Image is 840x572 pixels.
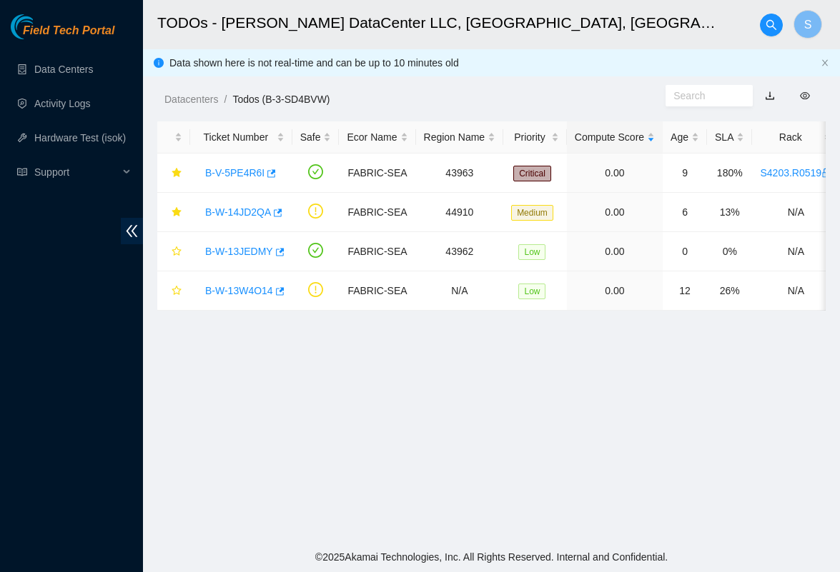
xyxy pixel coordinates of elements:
[567,154,663,193] td: 0.00
[308,282,323,297] span: exclamation-circle
[172,286,182,297] span: star
[164,94,218,105] a: Datacenters
[794,10,822,39] button: S
[513,166,551,181] span: Critical
[821,59,829,68] button: close
[416,193,504,232] td: 44910
[518,244,545,260] span: Low
[11,26,114,44] a: Akamai TechnologiesField Tech Portal
[308,164,323,179] span: check-circle
[165,201,182,224] button: star
[567,271,663,311] td: 0.00
[165,279,182,302] button: star
[339,232,415,271] td: FABRIC-SEA
[17,167,27,177] span: read
[416,154,504,193] td: 43963
[205,285,273,296] a: B-W-13W4O14
[11,14,72,39] img: Akamai Technologies
[339,271,415,311] td: FABRIC-SEA
[34,64,93,75] a: Data Centers
[34,132,126,144] a: Hardware Test (isok)
[34,98,91,109] a: Activity Logs
[663,193,707,232] td: 6
[172,246,182,258] span: star
[804,16,812,34] span: S
[567,232,663,271] td: 0.00
[707,232,752,271] td: 0%
[511,205,553,221] span: Medium
[143,542,840,572] footer: © 2025 Akamai Technologies, Inc. All Rights Reserved. Internal and Confidential.
[205,167,265,179] a: B-V-5PE4R6I
[821,168,831,178] span: lock
[673,88,733,104] input: Search
[232,94,330,105] a: Todos (B-3-SD4BVW)
[121,218,143,244] span: double-left
[663,271,707,311] td: 12
[752,232,839,271] td: N/A
[23,24,114,38] span: Field Tech Portal
[760,14,783,36] button: search
[752,193,839,232] td: N/A
[821,59,829,67] span: close
[205,206,271,218] a: B-W-14JD2QA
[754,84,786,107] button: download
[663,154,707,193] td: 9
[308,204,323,219] span: exclamation-circle
[663,232,707,271] td: 0
[172,207,182,219] span: star
[224,94,227,105] span: /
[172,168,182,179] span: star
[760,167,831,179] a: S4203.R0519lock
[308,243,323,258] span: check-circle
[339,154,415,193] td: FABRIC-SEA
[707,154,752,193] td: 180%
[416,232,504,271] td: 43962
[567,193,663,232] td: 0.00
[518,284,545,299] span: Low
[165,161,182,184] button: star
[765,90,775,101] a: download
[165,240,182,263] button: star
[761,19,782,31] span: search
[34,158,119,186] span: Support
[707,193,752,232] td: 13%
[752,271,839,311] td: N/A
[205,246,273,257] a: B-W-13JEDMY
[800,91,810,101] span: eye
[707,271,752,311] td: 26%
[416,271,504,311] td: N/A
[339,193,415,232] td: FABRIC-SEA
